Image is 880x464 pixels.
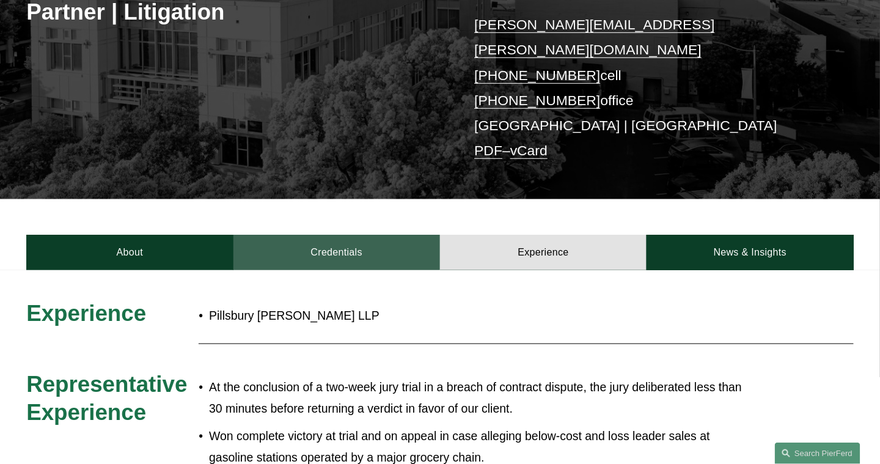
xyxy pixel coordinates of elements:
a: Credentials [233,235,440,270]
p: cell office [GEOGRAPHIC_DATA] | [GEOGRAPHIC_DATA] – [474,12,819,163]
a: vCard [510,142,548,158]
a: [PHONE_NUMBER] [474,92,600,108]
a: Experience [440,235,647,270]
a: [PHONE_NUMBER] [474,67,600,83]
a: PDF [474,142,502,158]
p: Pillsbury [PERSON_NAME] LLP [209,305,750,326]
a: [PERSON_NAME][EMAIL_ADDRESS][PERSON_NAME][DOMAIN_NAME] [474,17,714,57]
a: News & Insights [647,235,853,270]
a: Search this site [775,443,860,464]
span: Representative Experience [26,372,193,424]
p: At the conclusion of a two-week jury trial in a breach of contract dispute, the jury deliberated ... [209,377,750,419]
span: Experience [26,301,146,326]
a: About [26,235,233,270]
